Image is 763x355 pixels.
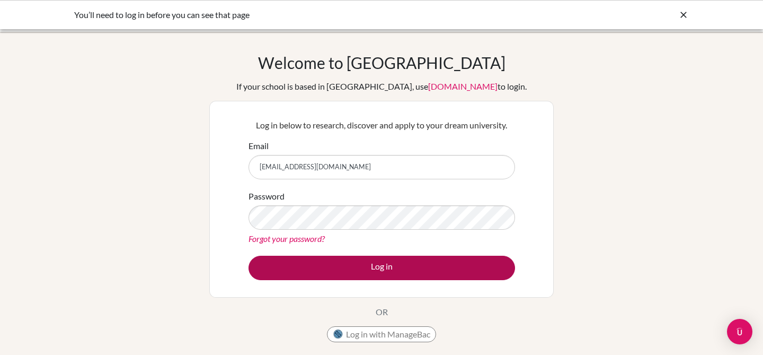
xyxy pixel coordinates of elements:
[249,190,285,203] label: Password
[327,326,436,342] button: Log in with ManageBac
[727,319,752,344] div: Open Intercom Messenger
[249,256,515,280] button: Log in
[249,119,515,132] p: Log in below to research, discover and apply to your dream university.
[249,140,269,152] label: Email
[428,81,498,91] a: [DOMAIN_NAME]
[74,8,530,21] div: You’ll need to log in before you can see that page
[376,306,388,318] p: OR
[249,233,325,244] a: Forgot your password?
[236,80,527,93] div: If your school is based in [GEOGRAPHIC_DATA], use to login.
[258,53,505,72] h1: Welcome to [GEOGRAPHIC_DATA]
